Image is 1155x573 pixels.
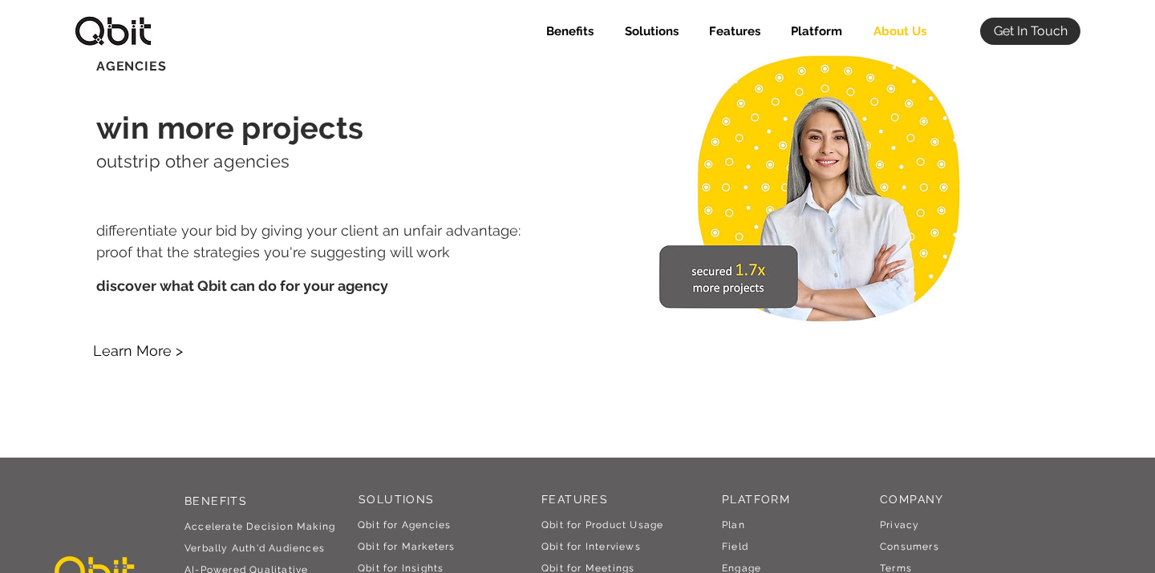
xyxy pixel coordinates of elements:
a: Qbit for Interviews [541,541,641,552]
a: Learn More > [75,337,201,365]
span: COMPANY [880,493,944,506]
p: Solutions [617,18,687,45]
span: AGENCIES [96,59,166,74]
a: About Us [854,18,938,45]
a: Get In Touch [980,18,1080,45]
a: Qbit for Product Usage [541,519,663,531]
a: Qbit for Agencies [358,519,451,531]
span: outstrip other agencies [96,151,290,171]
img: QbitAgency_KPI.jpg [642,32,979,343]
span: discover what Qbit can do for your agency [96,277,388,294]
a: Qbit for Marketers [358,541,456,552]
p: About Us [865,18,934,45]
a: Benefits [527,18,606,45]
a: Plan [722,519,745,531]
div: Features [691,18,772,45]
span: Consumers [880,541,939,552]
iframe: Chat Widget [1075,496,1155,573]
a: FEATURES [541,493,608,506]
nav: Site [527,18,938,45]
p: Benefits [538,18,602,45]
span: Get In Touch [994,22,1068,40]
a: BENEFITS [184,494,247,507]
img: qbitlogo-border.jpg [73,16,153,46]
span: SOLUTIONS [359,493,435,506]
span: Learn More > [93,341,183,361]
span: win more projects [96,110,363,146]
a: Field [722,541,748,552]
div: Platform [772,18,854,45]
a: PLATFORM [722,493,790,506]
span: differentiate your bid by giving your client an unfair advantage: proof that the strategies you'r... [96,222,521,260]
p: Platform [783,18,850,45]
div: Solutions [606,18,691,45]
a: Verbally Auth'd Audiences [184,543,325,554]
a: Accelerate Decision Making [184,521,335,532]
p: Features [701,18,768,45]
a: Privacy [880,519,919,531]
